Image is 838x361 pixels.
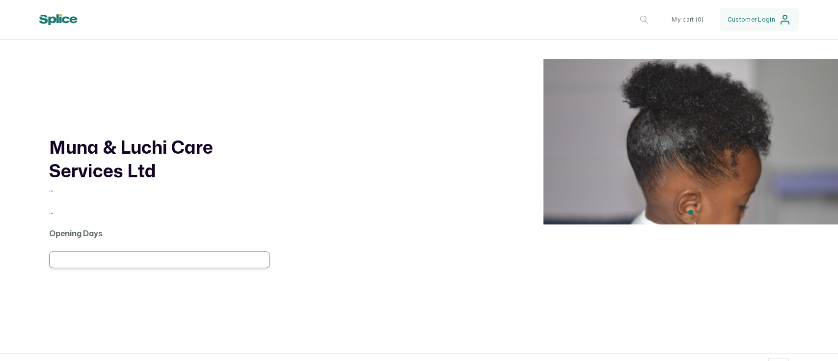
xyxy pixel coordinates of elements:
[49,184,270,194] p: ...
[664,8,711,31] button: My cart (0)
[720,8,799,31] button: Customer Login
[543,59,838,224] img: header image
[49,137,270,184] h1: Muna & Luchi Care Services Ltd
[49,206,270,216] p: ...
[49,228,270,240] h2: Opening Days
[728,16,775,24] span: Customer Login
